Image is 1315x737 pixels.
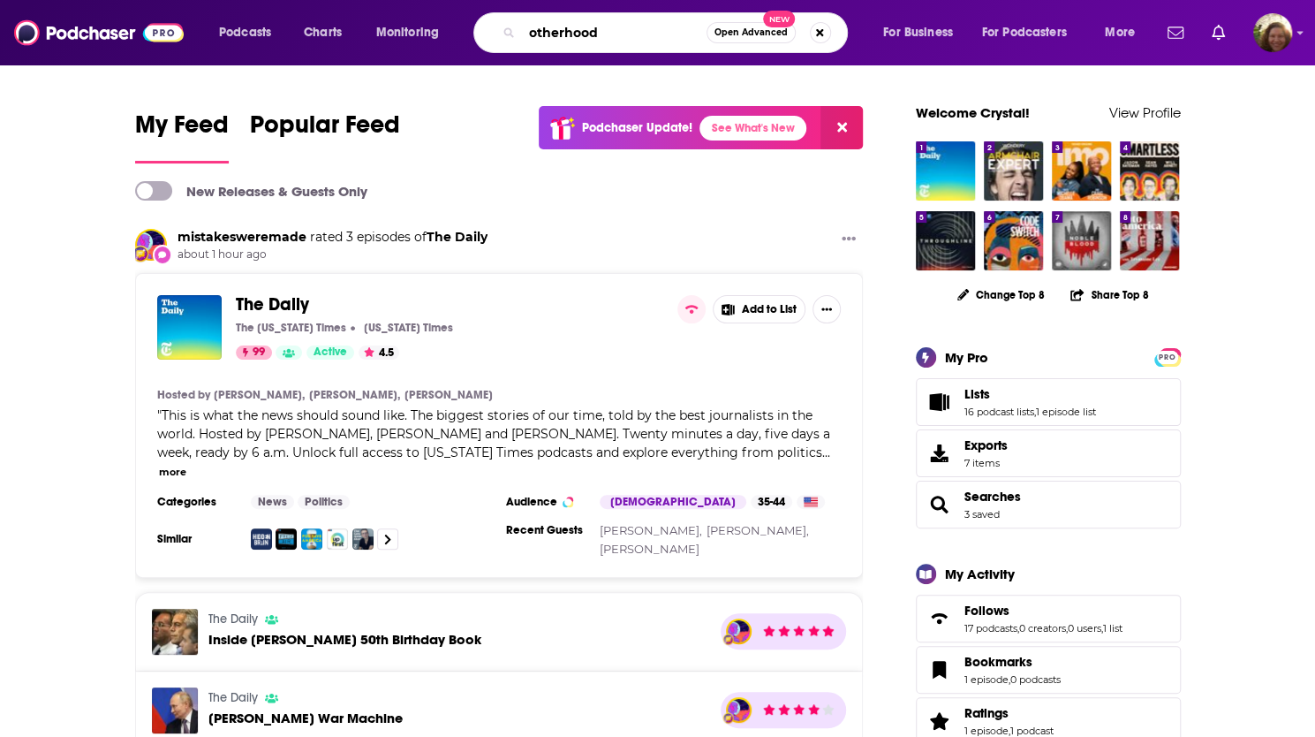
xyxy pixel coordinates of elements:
[728,620,750,642] a: mistakesweremade
[135,110,229,150] span: My Feed
[1052,141,1111,201] img: IMO with Michelle Obama and Craig Robinson
[964,489,1021,505] a: Searches
[301,528,322,550] img: Pod Save America
[1052,211,1111,270] img: Noble Blood
[178,229,487,246] h3: of
[152,688,198,733] img: Putin’s War Machine
[490,12,865,53] div: Search podcasts, credits, & more...
[137,231,165,259] img: mistakesweremade
[1101,622,1103,634] span: ,
[1120,211,1179,270] img: Into America
[722,634,734,645] img: User Badge Icon
[916,378,1181,426] span: Lists
[964,386,1096,402] a: Lists
[945,349,988,366] div: My Pro
[310,229,411,245] span: rated 3 episodes
[309,388,400,402] a: [PERSON_NAME],
[178,247,487,262] span: about 1 hour ago
[984,211,1043,270] img: Code Switch
[916,104,1030,121] a: Welcome Crystal!
[236,346,272,360] a: 99
[835,229,863,251] button: Show More Button
[600,542,699,556] a: [PERSON_NAME]
[236,293,309,315] span: The Daily
[947,284,1056,306] button: Change Top 8
[132,245,149,262] img: User Badge Icon
[871,19,975,47] button: open menu
[364,321,453,335] p: [US_STATE] Times
[713,295,806,323] button: Add to List
[506,523,586,537] h3: Recent Guests
[1205,18,1232,48] a: Show notifications dropdown
[1009,725,1010,737] span: ,
[404,388,493,402] a: [PERSON_NAME]
[506,495,586,509] h3: Audience
[964,603,1122,619] a: Follows
[208,710,403,726] span: [PERSON_NAME] War Machine
[1253,13,1292,52] button: Show profile menu
[722,712,734,724] img: User Badge Icon
[984,141,1043,201] a: Armchair Expert with Dax Shepard
[762,621,835,642] div: mistakesweremade's Rating: 5 out of 5
[916,211,975,270] img: Throughline
[250,110,400,163] a: Popular Feed
[964,654,1061,670] a: Bookmarks
[352,528,374,550] img: The Ezra Klein Show
[1120,141,1179,201] a: SmartLess
[964,705,1009,721] span: Ratings
[964,654,1032,670] span: Bookmarks
[762,700,835,721] div: mistakesweremade's Rating: 4 out of 5
[1253,13,1292,52] img: User Profile
[971,19,1092,47] button: open menu
[1017,622,1019,634] span: ,
[1160,18,1190,48] a: Show notifications dropdown
[964,437,1008,453] span: Exports
[964,673,1009,686] a: 1 episode
[964,705,1054,721] a: Ratings
[292,19,352,47] a: Charts
[922,441,957,466] span: Exports
[763,11,795,27] span: New
[1103,622,1122,634] a: 1 list
[964,622,1017,634] a: 17 podcasts
[522,19,707,47] input: Search podcasts, credits, & more...
[728,699,750,721] img: mistakesweremade
[1068,622,1101,634] a: 0 users
[208,612,258,627] a: The Daily
[916,141,975,201] img: The Daily
[208,690,258,705] a: The Daily
[1253,13,1292,52] span: Logged in as cborde
[922,657,957,682] a: Bookmarks
[699,116,806,141] a: See What's New
[157,295,222,360] img: The Daily
[14,16,184,49] a: Podchaser - Follow, Share and Rate Podcasts
[707,22,796,43] button: Open AdvancedNew
[1019,622,1066,634] a: 0 creators
[157,532,237,546] h3: Similar
[251,528,272,550] img: Hidden Brain
[327,528,348,550] a: Up First from NPR
[714,28,788,37] span: Open Advanced
[306,346,354,360] a: Active
[1010,673,1061,686] a: 0 podcasts
[1010,725,1054,737] a: 1 podcast
[314,344,347,361] span: Active
[359,321,453,335] a: New York Times[US_STATE] Times
[276,528,297,550] a: Fresh Air
[922,492,957,517] a: Searches
[152,609,198,655] a: Inside Jeffrey Epstein’s 50th Birthday Book
[964,603,1009,619] span: Follows
[1069,277,1149,312] button: Share Top 8
[1157,349,1178,362] a: PRO
[964,508,1000,520] a: 3 saved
